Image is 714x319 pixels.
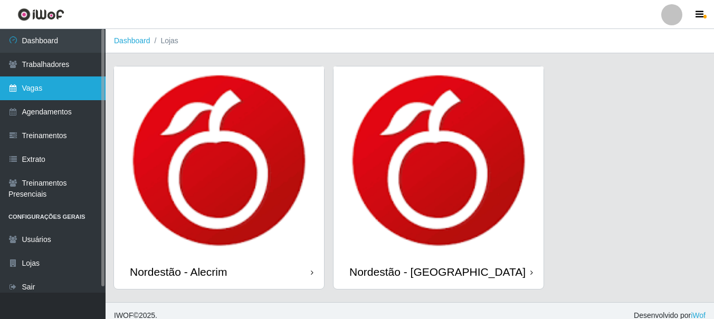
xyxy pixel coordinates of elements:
a: Nordestão - Alecrim [114,66,324,289]
img: cardImg [334,66,544,255]
a: Dashboard [114,36,150,45]
li: Lojas [150,35,178,46]
div: Nordestão - [GEOGRAPHIC_DATA] [349,265,526,278]
nav: breadcrumb [106,29,714,53]
div: Nordestão - Alecrim [130,265,227,278]
img: cardImg [114,66,324,255]
img: CoreUI Logo [17,8,64,21]
a: Nordestão - [GEOGRAPHIC_DATA] [334,66,544,289]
